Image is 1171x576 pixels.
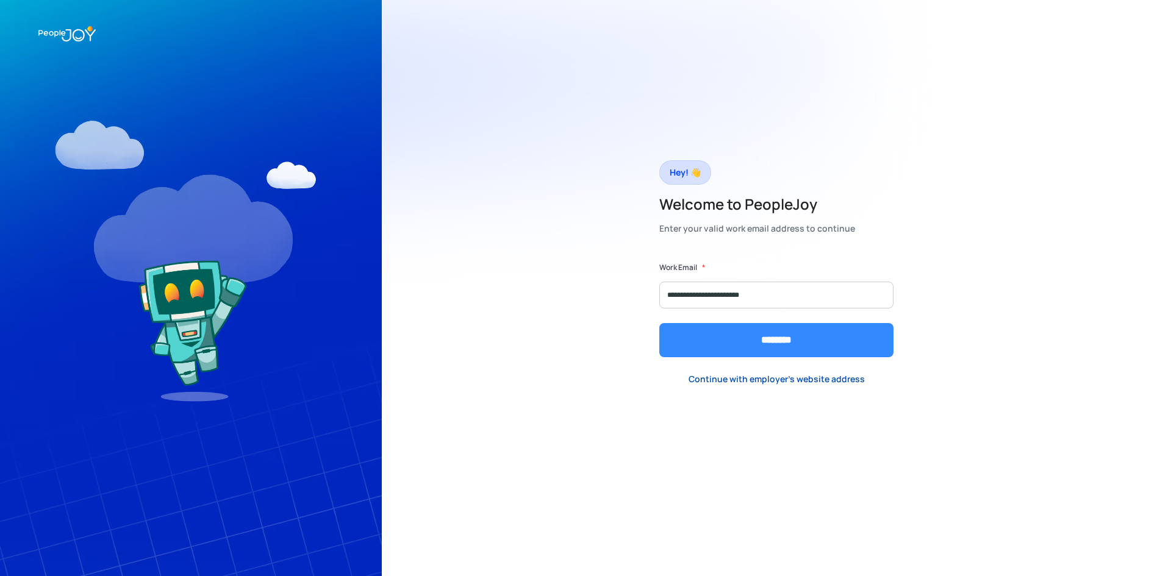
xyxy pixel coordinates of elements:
[679,366,875,391] a: Continue with employer's website address
[659,220,855,237] div: Enter your valid work email address to continue
[670,164,701,181] div: Hey! 👋
[659,261,697,274] label: Work Email
[689,373,865,385] div: Continue with employer's website address
[659,261,893,357] form: Form
[659,194,855,214] h2: Welcome to PeopleJoy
